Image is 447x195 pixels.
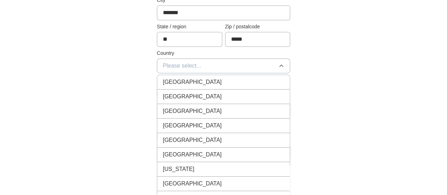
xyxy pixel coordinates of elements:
[163,121,222,130] span: [GEOGRAPHIC_DATA]
[163,92,222,101] span: [GEOGRAPHIC_DATA]
[163,150,222,159] span: [GEOGRAPHIC_DATA]
[163,136,222,144] span: [GEOGRAPHIC_DATA]
[163,62,201,70] span: Please select...
[157,50,290,57] label: Country
[157,58,290,73] button: Please select...
[225,23,290,30] label: Zip / postalcode
[163,179,222,188] span: [GEOGRAPHIC_DATA]
[163,78,222,86] span: [GEOGRAPHIC_DATA]
[163,107,222,115] span: [GEOGRAPHIC_DATA]
[157,23,222,30] label: State / region
[163,165,194,173] span: [US_STATE]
